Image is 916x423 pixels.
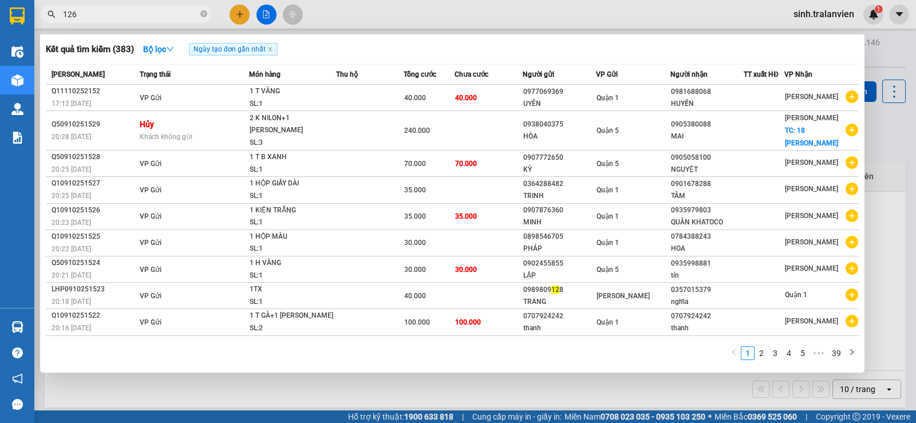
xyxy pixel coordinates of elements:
span: 35.000 [455,212,477,220]
li: Next Page [845,346,859,360]
div: PHÁP [523,243,596,255]
span: 30.000 [455,266,477,274]
div: QUÂN KHATOCO [671,216,744,228]
div: 0898546705 [523,231,596,243]
div: Q10910251526 [52,204,136,216]
span: 12 [551,286,559,294]
span: 100.000 [404,318,430,326]
div: SL: 2 [250,322,335,335]
span: 40.000 [404,94,426,102]
span: VP Gửi [140,212,161,220]
div: 1 T GÀ+1 [PERSON_NAME] [250,310,335,322]
div: HÒA [523,131,596,143]
span: Tổng cước [404,70,436,78]
div: nghĩa [671,296,744,308]
div: 0907772650 [523,152,596,164]
div: LHP0910251523 [52,283,136,295]
span: 20:25 [DATE] [52,165,91,173]
div: TRANG [523,296,596,308]
div: 0707924242 [671,310,744,322]
span: Quận 1 [785,291,807,299]
span: Quận 1 [597,186,619,194]
a: 5 [796,347,809,359]
div: Q10910251522 [52,310,136,322]
span: 100.000 [455,318,481,326]
span: plus-circle [846,156,858,169]
input: Tìm tên, số ĐT hoặc mã đơn [63,8,198,21]
span: message [12,399,23,410]
div: thanh [671,322,744,334]
li: 39 [828,346,845,360]
div: Q50910251529 [52,118,136,131]
span: VP Gửi [140,94,161,102]
span: Người gửi [523,70,554,78]
img: warehouse-icon [11,74,23,86]
span: 30.000 [404,239,426,247]
span: Trạng thái [140,70,171,78]
span: [PERSON_NAME] [785,238,838,246]
li: Previous Page [727,346,741,360]
div: Q50910251524 [52,257,136,269]
button: right [845,346,859,360]
div: thanh [523,322,596,334]
div: Q11110252152 [52,85,136,97]
span: [PERSON_NAME] [785,185,838,193]
span: 40.000 [404,292,426,300]
span: Quận 5 [597,266,619,274]
span: VP Gửi [140,160,161,168]
button: Bộ lọcdown [134,40,183,58]
div: 0938040375 [523,118,596,131]
span: right [848,349,855,355]
div: SL: 1 [250,190,335,203]
div: 1TX [250,283,335,296]
div: 1 H VÀNG [250,257,335,270]
span: plus-circle [846,288,858,301]
span: 30.000 [404,266,426,274]
span: VP Gửi [140,318,161,326]
div: 1 HỘP GIẤY DÀI [250,177,335,190]
strong: Hủy [140,120,154,129]
a: 2 [755,347,768,359]
span: plus-circle [846,90,858,103]
span: 70.000 [404,160,426,168]
span: search [48,10,56,18]
span: TC: 18 [PERSON_NAME] [785,126,838,147]
span: plus-circle [846,124,858,136]
div: SL: 1 [250,98,335,110]
span: [PERSON_NAME] [785,317,838,325]
div: SL: 1 [250,164,335,176]
span: Thu hộ [336,70,358,78]
li: 2 [755,346,768,360]
img: logo-vxr [10,7,25,25]
span: VP Gửi [140,266,161,274]
button: left [727,346,741,360]
div: 0905380088 [671,118,744,131]
div: NGUYỆT [671,164,744,176]
div: 1 KIỆN TRẮNG [250,204,335,217]
span: 20:18 [DATE] [52,298,91,306]
span: question-circle [12,347,23,358]
span: plus-circle [846,262,858,275]
span: Quận 5 [597,126,619,135]
div: 0935979803 [671,204,744,216]
li: 5 [796,346,810,360]
span: 35.000 [404,186,426,194]
span: down [166,45,174,53]
img: warehouse-icon [11,46,23,58]
span: VP Gửi [140,292,161,300]
div: TRINH [523,190,596,202]
li: Next 5 Pages [810,346,828,360]
span: plus-circle [846,209,858,222]
div: 0902455855 [523,258,596,270]
div: SL: 1 [250,216,335,229]
div: 0905058100 [671,152,744,164]
div: 0907876360 [523,204,596,216]
span: TT xuất HĐ [744,70,779,78]
div: Q50910251528 [52,151,136,163]
div: 0387149148 [671,337,744,349]
span: left [731,349,737,355]
div: 1 H NILON TC [250,337,335,349]
div: 2 K NILON+1 [PERSON_NAME] [250,112,335,137]
span: Quận 1 [597,212,619,220]
div: 1 T VÀNG [250,85,335,98]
